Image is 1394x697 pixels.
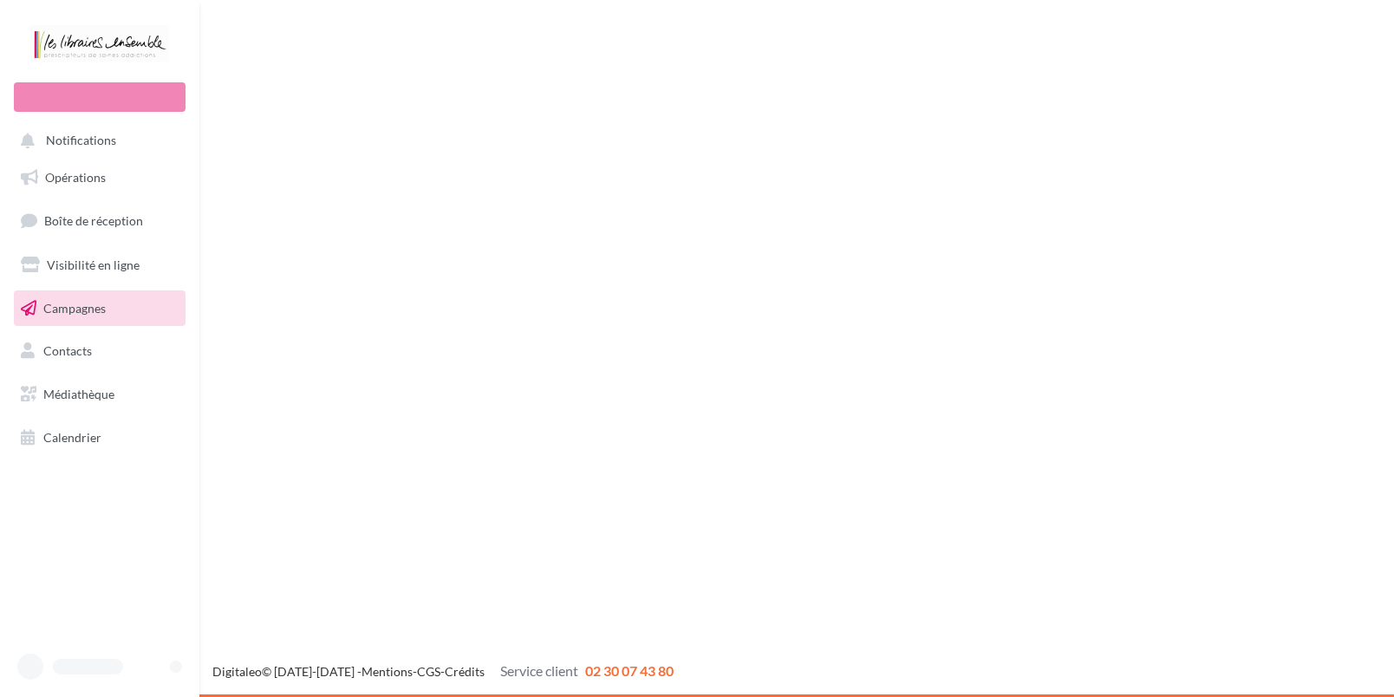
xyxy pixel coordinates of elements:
a: Opérations [10,160,189,196]
span: Contacts [43,343,92,358]
a: Boîte de réception [10,202,189,239]
div: Nouvelle campagne [14,82,186,112]
a: Crédits [445,664,485,679]
span: 02 30 07 43 80 [585,662,674,679]
span: Notifications [46,134,116,148]
span: Opérations [45,170,106,185]
span: Service client [500,662,578,679]
a: Digitaleo [212,664,262,679]
span: © [DATE]-[DATE] - - - [212,664,674,679]
span: Calendrier [43,430,101,445]
a: Médiathèque [10,376,189,413]
a: Calendrier [10,420,189,456]
span: Campagnes [43,300,106,315]
a: Visibilité en ligne [10,247,189,283]
span: Visibilité en ligne [47,257,140,272]
a: Mentions [362,664,413,679]
span: Boîte de réception [44,213,143,228]
a: CGS [417,664,440,679]
span: Médiathèque [43,387,114,401]
a: Contacts [10,333,189,369]
a: Campagnes [10,290,189,327]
